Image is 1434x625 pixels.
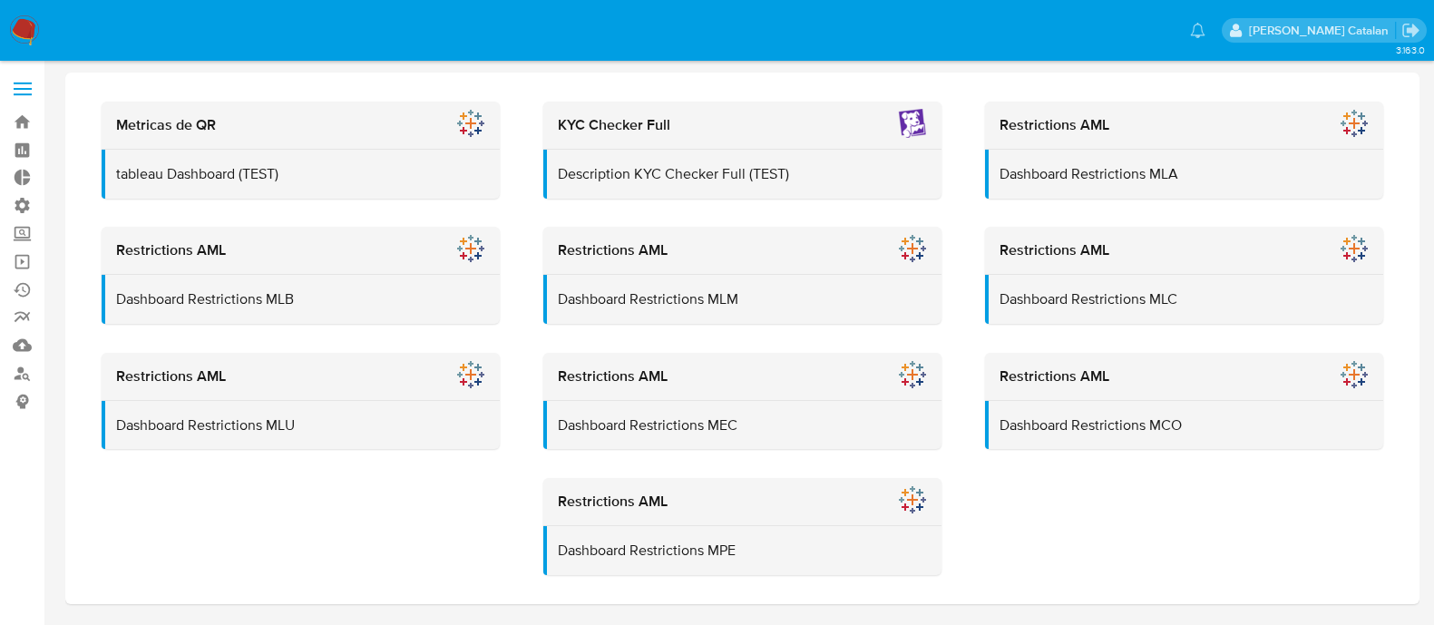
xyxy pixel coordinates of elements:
[558,415,926,435] p: Dashboard Restrictions MEC
[456,109,485,138] img: Metricas de QR
[1000,164,1368,184] p: Dashboard Restrictions MLA
[116,289,484,309] p: Dashboard Restrictions MLB
[898,485,927,514] img: Restrictions AML
[558,164,926,184] p: Description KYC Checker Full (TEST)
[1000,289,1368,309] p: Dashboard Restrictions MLC
[1000,367,1368,386] h2: Restrictions AML
[558,116,926,134] h2: KYC Checker Full
[456,360,485,389] img: Restrictions AML
[898,360,927,389] img: Restrictions AML
[1340,109,1369,138] img: Restrictions AML
[116,164,484,184] p: tableau Dashboard (TEST)
[558,541,926,561] p: Dashboard Restrictions MPE
[1190,23,1205,38] a: Notificaciones
[1340,360,1369,389] img: Restrictions AML
[898,109,927,138] img: KYC Checker Full
[116,415,484,435] p: Dashboard Restrictions MLU
[558,367,926,386] h2: Restrictions AML
[116,367,484,386] h2: Restrictions AML
[1401,21,1420,40] a: Salir
[558,493,926,511] h2: Restrictions AML
[116,241,484,259] h2: Restrictions AML
[1000,415,1368,435] p: Dashboard Restrictions MCO
[1249,22,1395,39] p: rociodaniela.benavidescatalan@mercadolibre.cl
[558,241,926,259] h2: Restrictions AML
[1340,234,1369,263] img: Restrictions AML
[116,116,484,134] h2: Metricas de QR
[456,234,485,263] img: Restrictions AML
[558,289,926,309] p: Dashboard Restrictions MLM
[1000,116,1368,134] h2: Restrictions AML
[1000,241,1368,259] h2: Restrictions AML
[898,234,927,263] img: Restrictions AML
